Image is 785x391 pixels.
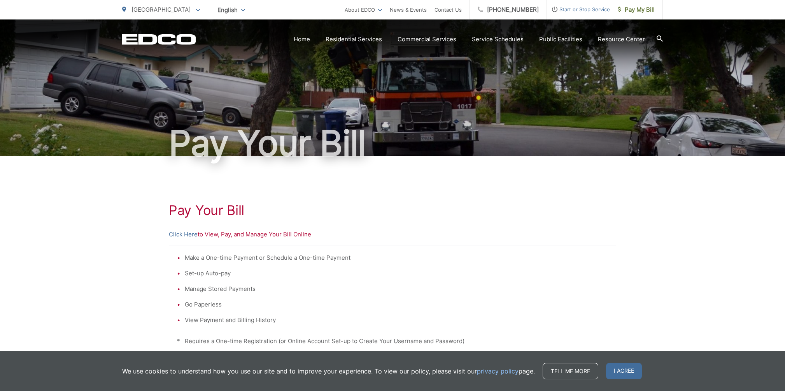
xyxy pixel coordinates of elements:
[539,35,582,44] a: Public Facilities
[212,3,251,17] span: English
[131,6,191,13] span: [GEOGRAPHIC_DATA]
[472,35,524,44] a: Service Schedules
[122,124,663,163] h1: Pay Your Bill
[390,5,427,14] a: News & Events
[435,5,462,14] a: Contact Us
[326,35,382,44] a: Residential Services
[169,203,616,218] h1: Pay Your Bill
[185,284,608,294] li: Manage Stored Payments
[618,5,655,14] span: Pay My Bill
[122,366,535,376] p: We use cookies to understand how you use our site and to improve your experience. To view our pol...
[185,253,608,262] li: Make a One-time Payment or Schedule a One-time Payment
[185,269,608,278] li: Set-up Auto-pay
[177,336,608,346] p: * Requires a One-time Registration (or Online Account Set-up to Create Your Username and Password)
[543,363,598,379] a: Tell me more
[598,35,645,44] a: Resource Center
[398,35,456,44] a: Commercial Services
[185,300,608,309] li: Go Paperless
[606,363,642,379] span: I agree
[122,34,196,45] a: EDCD logo. Return to the homepage.
[477,366,519,376] a: privacy policy
[169,230,616,239] p: to View, Pay, and Manage Your Bill Online
[294,35,310,44] a: Home
[169,230,198,239] a: Click Here
[345,5,382,14] a: About EDCO
[185,315,608,325] li: View Payment and Billing History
